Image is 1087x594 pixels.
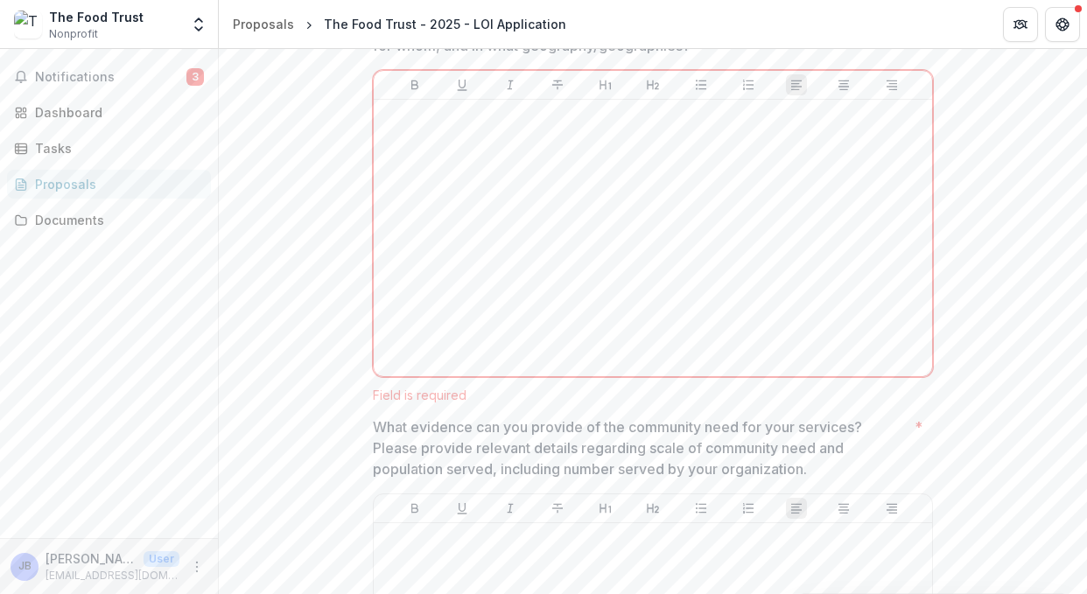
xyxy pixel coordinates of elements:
button: Heading 2 [642,74,663,95]
div: Proposals [35,175,197,193]
button: Align Left [786,74,807,95]
button: Ordered List [738,498,759,519]
button: Bold [404,498,425,519]
div: Documents [35,211,197,229]
span: 3 [186,68,204,86]
button: Ordered List [738,74,759,95]
button: Align Left [786,498,807,519]
p: What evidence can you provide of the community need for your services? Please provide relevant de... [373,416,908,479]
button: More [186,556,207,577]
a: Proposals [7,170,211,199]
button: Strike [547,498,568,519]
button: Notifications3 [7,63,211,91]
nav: breadcrumb [226,11,573,37]
button: Partners [1003,7,1038,42]
button: Align Right [881,498,902,519]
button: Bullet List [691,498,712,519]
div: Jessica Borger [18,561,32,572]
a: Tasks [7,134,211,163]
button: Italicize [500,498,521,519]
div: Tasks [35,139,197,157]
a: Proposals [226,11,301,37]
button: Align Center [833,498,854,519]
div: Dashboard [35,103,197,122]
img: The Food Trust [14,10,42,38]
div: Field is required [373,388,933,402]
button: Underline [452,498,473,519]
p: User [144,551,179,567]
button: Strike [547,74,568,95]
p: [PERSON_NAME] [46,549,137,568]
p: [EMAIL_ADDRESS][DOMAIN_NAME] [46,568,179,584]
a: Documents [7,206,211,234]
button: Heading 1 [595,498,616,519]
div: Proposals [233,15,294,33]
div: The Food Trust [49,8,144,26]
div: The Food Trust - 2025 - LOI Application [324,15,566,33]
button: Heading 2 [642,498,663,519]
span: Notifications [35,70,186,85]
button: Align Right [881,74,902,95]
button: Italicize [500,74,521,95]
button: Underline [452,74,473,95]
button: Open entity switcher [186,7,211,42]
button: Align Center [833,74,854,95]
span: Nonprofit [49,26,98,42]
button: Bold [404,74,425,95]
button: Bullet List [691,74,712,95]
button: Heading 1 [595,74,616,95]
button: Get Help [1045,7,1080,42]
a: Dashboard [7,98,211,127]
